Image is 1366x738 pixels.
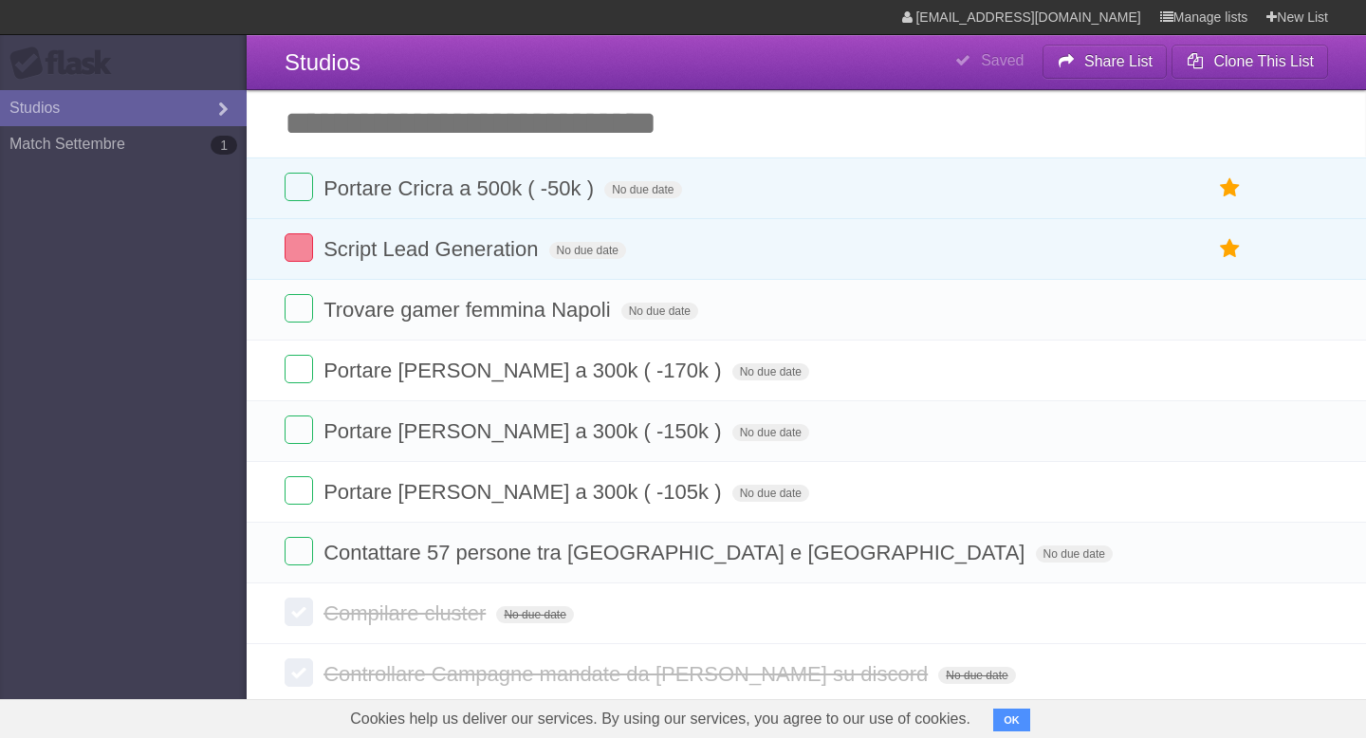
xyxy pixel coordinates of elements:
[323,298,615,322] span: Trovare gamer femmina Napoli
[285,233,313,262] label: Done
[732,424,809,441] span: No due date
[211,136,237,155] b: 1
[549,242,626,259] span: No due date
[732,485,809,502] span: No due date
[285,658,313,687] label: Done
[496,606,573,623] span: No due date
[323,359,726,382] span: Portare [PERSON_NAME] a 300k ( -170k )
[1212,233,1248,265] label: Star task
[604,181,681,198] span: No due date
[331,700,989,738] span: Cookies help us deliver our services. By using our services, you agree to our use of cookies.
[1213,53,1314,69] b: Clone This List
[285,598,313,626] label: Done
[621,303,698,320] span: No due date
[1084,53,1153,69] b: Share List
[285,49,360,75] span: Studios
[993,709,1030,731] button: OK
[1043,45,1168,79] button: Share List
[285,294,313,323] label: Done
[1036,545,1113,563] span: No due date
[285,476,313,505] label: Done
[938,667,1015,684] span: No due date
[285,173,313,201] label: Done
[981,52,1024,68] b: Saved
[323,601,490,625] span: Compilare cluster
[323,419,726,443] span: Portare [PERSON_NAME] a 300k ( -150k )
[323,480,726,504] span: Portare [PERSON_NAME] a 300k ( -105k )
[1212,173,1248,204] label: Star task
[732,363,809,380] span: No due date
[323,176,599,200] span: Portare Cricra a 500k ( -50k )
[285,415,313,444] label: Done
[1172,45,1328,79] button: Clone This List
[9,46,123,81] div: Flask
[323,662,932,686] span: Controllare Campagne mandate da [PERSON_NAME] su discord
[323,541,1029,564] span: Contattare 57 persone tra [GEOGRAPHIC_DATA] e [GEOGRAPHIC_DATA]
[285,537,313,565] label: Done
[285,355,313,383] label: Done
[323,237,543,261] span: Script Lead Generation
